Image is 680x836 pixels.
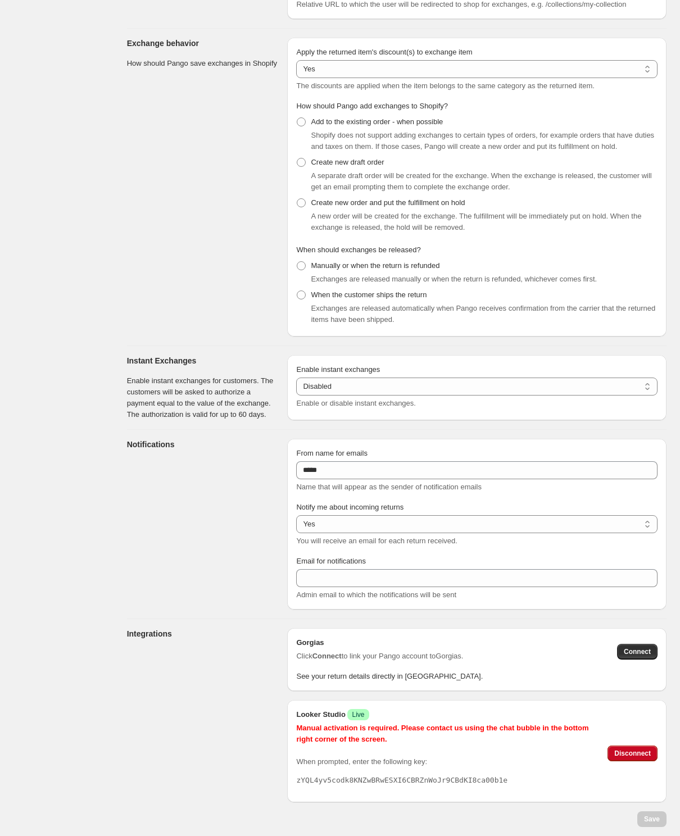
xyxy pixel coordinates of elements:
span: Notify me about incoming returns [296,503,404,511]
pre: zYQL4yv5codk8KNZwBRwESXI6CBRZnWoJr9CBdKI8ca00b1e [296,775,599,786]
span: Add to the existing order - when possible [311,117,443,126]
span: Shopify does not support adding exchanges to certain types of orders, for example orders that hav... [311,131,654,151]
button: Connect [617,644,658,660]
button: Disconnect [608,746,658,761]
span: Exchanges are released manually or when the return is refunded, whichever comes first. [311,275,597,283]
h3: Integrations [127,628,279,639]
span: Create new draft order [311,158,384,166]
span: The discounts are applied when the item belongs to the same category as the returned item. [296,81,594,90]
h2: Looker Studio [296,709,599,720]
span: Exchanges are released automatically when Pango receives confirmation from the carrier that the r... [311,304,655,324]
p: How should Pango save exchanges in Shopify [127,58,279,69]
span: Email for notifications [296,557,366,565]
span: Admin email to which the notifications will be sent [296,590,456,599]
span: Enable or disable instant exchanges. [296,399,415,407]
span: Connect [624,647,651,656]
span: When the customer ships the return [311,290,427,299]
h2: Gorgias [296,637,463,648]
span: Live [352,710,364,719]
span: Name that will appear as the sender of notification emails [296,483,482,491]
span: When should exchanges be released? [296,246,420,254]
span: Apply the returned item's discount(s) to exchange item [296,48,472,56]
span: Manual activation is required. Please contact us using the chat bubble in the bottom right corner... [296,724,588,743]
span: How should Pango add exchanges to Shopify? [296,102,448,110]
span: A separate draft order will be created for the exchange. When the exchange is released, the custo... [311,171,651,191]
h3: Notifications [127,439,279,450]
span: You will receive an email for each return received. [296,537,457,545]
span: A new order will be created for the exchange. The fulfillment will be immediately put on hold. Wh... [311,212,641,231]
span: Manually or when the return is refunded [311,261,439,270]
span: Disconnect [614,749,651,758]
strong: Connect [312,652,342,660]
span: Click to link your Pango account to Gorgias . [296,651,463,662]
span: Enable instant exchanges [296,365,380,374]
span: From name for emails [296,449,367,457]
h3: Instant Exchanges [127,355,279,366]
p: Enable instant exchanges for customers. The customers will be asked to authorize a payment equal ... [127,375,279,420]
h3: Exchange behavior [127,38,279,49]
span: Create new order and put the fulfillment on hold [311,198,465,207]
div: When prompted, enter the following key: [296,723,599,786]
span: See your return details directly in [GEOGRAPHIC_DATA]. [296,672,483,680]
